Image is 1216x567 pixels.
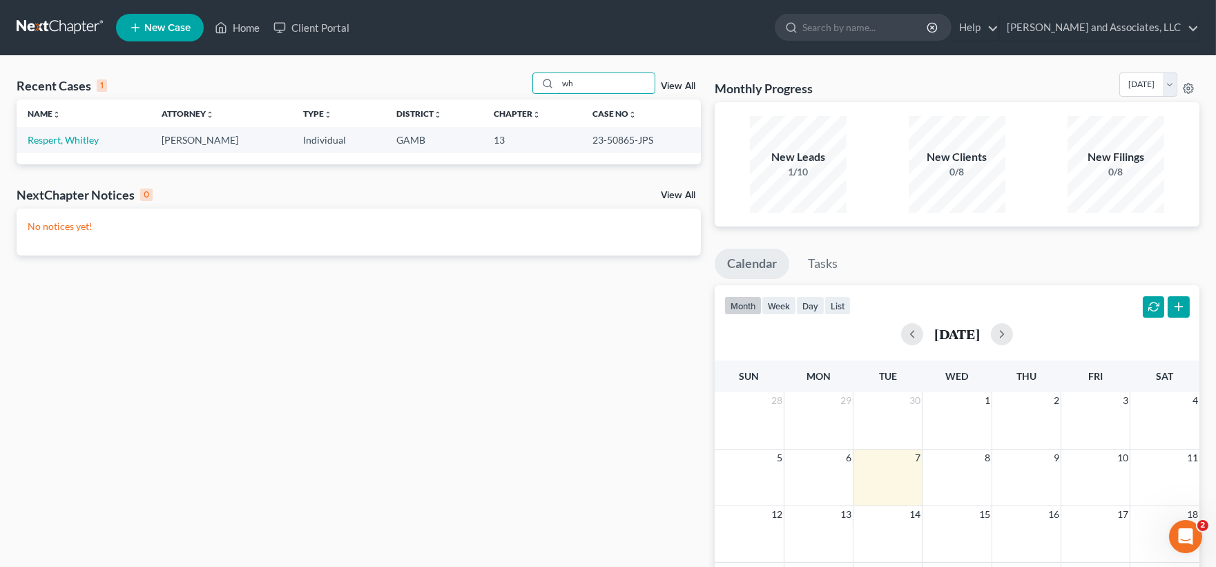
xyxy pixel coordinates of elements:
span: 16 [1047,506,1061,523]
div: 1 [97,79,107,92]
i: unfold_more [532,110,541,119]
span: 18 [1186,506,1199,523]
span: Sat [1156,370,1173,382]
a: [PERSON_NAME] and Associates, LLC [1000,15,1199,40]
a: Chapterunfold_more [494,108,541,119]
i: unfold_more [434,110,442,119]
span: 9 [1052,450,1061,466]
span: 7 [914,450,922,466]
a: Tasks [795,249,850,279]
span: 17 [1116,506,1130,523]
td: GAMB [385,127,483,153]
span: Fri [1088,370,1103,382]
div: New Clients [909,149,1005,165]
a: Home [208,15,267,40]
a: Calendar [715,249,789,279]
h3: Monthly Progress [715,80,813,97]
a: View All [661,81,695,91]
span: 15 [978,506,992,523]
span: Thu [1016,370,1036,382]
span: 12 [770,506,784,523]
span: 5 [775,450,784,466]
span: New Case [144,23,191,33]
div: 0/8 [909,165,1005,179]
div: New Leads [750,149,847,165]
i: unfold_more [206,110,214,119]
span: 29 [839,392,853,409]
div: 0/8 [1068,165,1164,179]
div: Recent Cases [17,77,107,94]
span: 13 [839,506,853,523]
h2: [DATE] [934,327,980,341]
span: 10 [1116,450,1130,466]
a: Attorneyunfold_more [162,108,214,119]
i: unfold_more [629,110,637,119]
a: Typeunfold_more [303,108,332,119]
a: Nameunfold_more [28,108,61,119]
span: 28 [770,392,784,409]
button: month [724,296,762,315]
a: Case Nounfold_more [593,108,637,119]
button: list [824,296,851,315]
span: 11 [1186,450,1199,466]
span: Wed [945,370,968,382]
span: Sun [740,370,760,382]
span: 3 [1121,392,1130,409]
a: Respert, Whitley [28,134,99,146]
td: 13 [483,127,582,153]
a: View All [661,191,695,200]
button: day [796,296,824,315]
span: 14 [908,506,922,523]
td: [PERSON_NAME] [151,127,292,153]
a: Help [952,15,998,40]
input: Search by name... [558,73,655,93]
a: Client Portal [267,15,356,40]
div: 1/10 [750,165,847,179]
span: 1 [983,392,992,409]
div: New Filings [1068,149,1164,165]
div: 0 [140,189,153,201]
i: unfold_more [324,110,332,119]
span: 30 [908,392,922,409]
td: Individual [292,127,385,153]
span: Mon [807,370,831,382]
iframe: Intercom live chat [1169,520,1202,553]
input: Search by name... [802,15,929,40]
span: 4 [1191,392,1199,409]
button: week [762,296,796,315]
i: unfold_more [52,110,61,119]
td: 23-50865-JPS [582,127,701,153]
span: Tue [879,370,897,382]
span: 8 [983,450,992,466]
div: NextChapter Notices [17,186,153,203]
span: 2 [1197,520,1208,531]
a: Districtunfold_more [396,108,442,119]
span: 6 [845,450,853,466]
span: 2 [1052,392,1061,409]
p: No notices yet! [28,220,690,233]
